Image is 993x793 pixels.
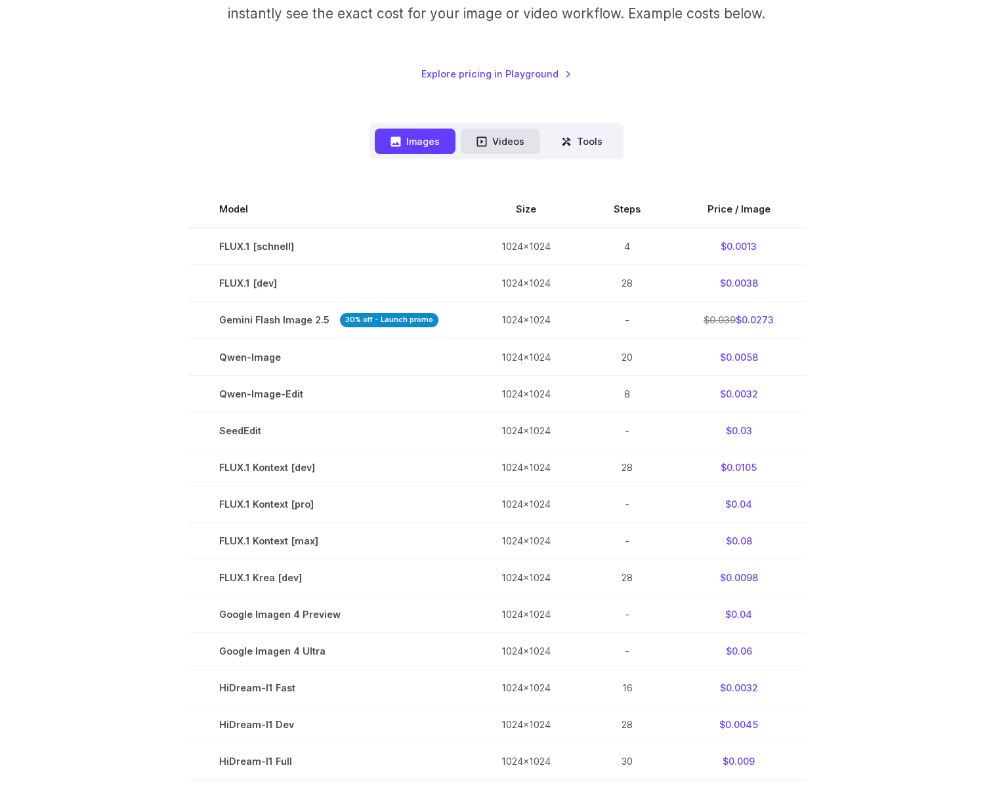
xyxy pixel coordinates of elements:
td: 16 [582,669,672,706]
td: 20 [582,338,672,375]
td: 28 [582,559,672,596]
td: $0.03 [672,412,805,449]
th: Price / Image [672,191,805,228]
td: 1024x1024 [470,522,582,559]
td: FLUX.1 Kontext [max] [188,522,470,559]
td: - [582,485,672,522]
td: $0.0098 [672,559,805,596]
td: $0.04 [672,596,805,632]
button: Videos [461,129,540,154]
td: Qwen-Image-Edit [188,375,470,412]
td: HiDream-I1 Full [188,743,470,780]
td: 1024x1024 [470,559,582,596]
td: - [582,522,672,559]
td: FLUX.1 Kontext [dev] [188,449,470,485]
s: $0.039 [704,314,736,325]
td: FLUX.1 Krea [dev] [188,559,470,596]
td: $0.0105 [672,449,805,485]
td: $0.0058 [672,338,805,375]
td: 28 [582,265,672,302]
td: - [582,302,672,338]
td: 8 [582,375,672,412]
td: 1024x1024 [470,412,582,449]
strong: 30% off - Launch promo [340,313,438,327]
td: Qwen-Image [188,338,470,375]
td: 4 [582,228,672,265]
td: $0.009 [672,743,805,780]
td: SeedEdit [188,412,470,449]
td: 1024x1024 [470,596,582,632]
td: FLUX.1 [dev] [188,265,470,302]
td: 1024x1024 [470,485,582,522]
td: 28 [582,706,672,743]
td: - [582,412,672,449]
td: $0.0032 [672,375,805,412]
button: Images [375,129,455,154]
td: HiDream-I1 Fast [188,669,470,706]
a: Explore pricing in Playground [421,66,572,81]
td: $0.08 [672,522,805,559]
td: $0.0038 [672,265,805,302]
td: 1024x1024 [470,338,582,375]
td: $0.0032 [672,669,805,706]
td: $0.06 [672,632,805,669]
button: Tools [545,129,618,154]
span: Gemini Flash Image 2.5 [219,312,438,327]
th: Steps [582,191,672,228]
th: Model [188,191,470,228]
td: - [582,596,672,632]
td: 1024x1024 [470,743,582,780]
td: FLUX.1 Kontext [pro] [188,485,470,522]
td: HiDream-I1 Dev [188,706,470,743]
td: 1024x1024 [470,302,582,338]
td: 1024x1024 [470,632,582,669]
td: - [582,632,672,669]
td: 1024x1024 [470,228,582,265]
td: $0.0013 [672,228,805,265]
td: 1024x1024 [470,706,582,743]
td: 30 [582,743,672,780]
td: 28 [582,449,672,485]
td: $0.0273 [672,302,805,338]
th: Size [470,191,582,228]
td: 1024x1024 [470,669,582,706]
td: $0.0045 [672,706,805,743]
td: Google Imagen 4 Ultra [188,632,470,669]
td: $0.04 [672,485,805,522]
td: FLUX.1 [schnell] [188,228,470,265]
td: 1024x1024 [470,375,582,412]
td: 1024x1024 [470,265,582,302]
td: 1024x1024 [470,449,582,485]
td: Google Imagen 4 Preview [188,596,470,632]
